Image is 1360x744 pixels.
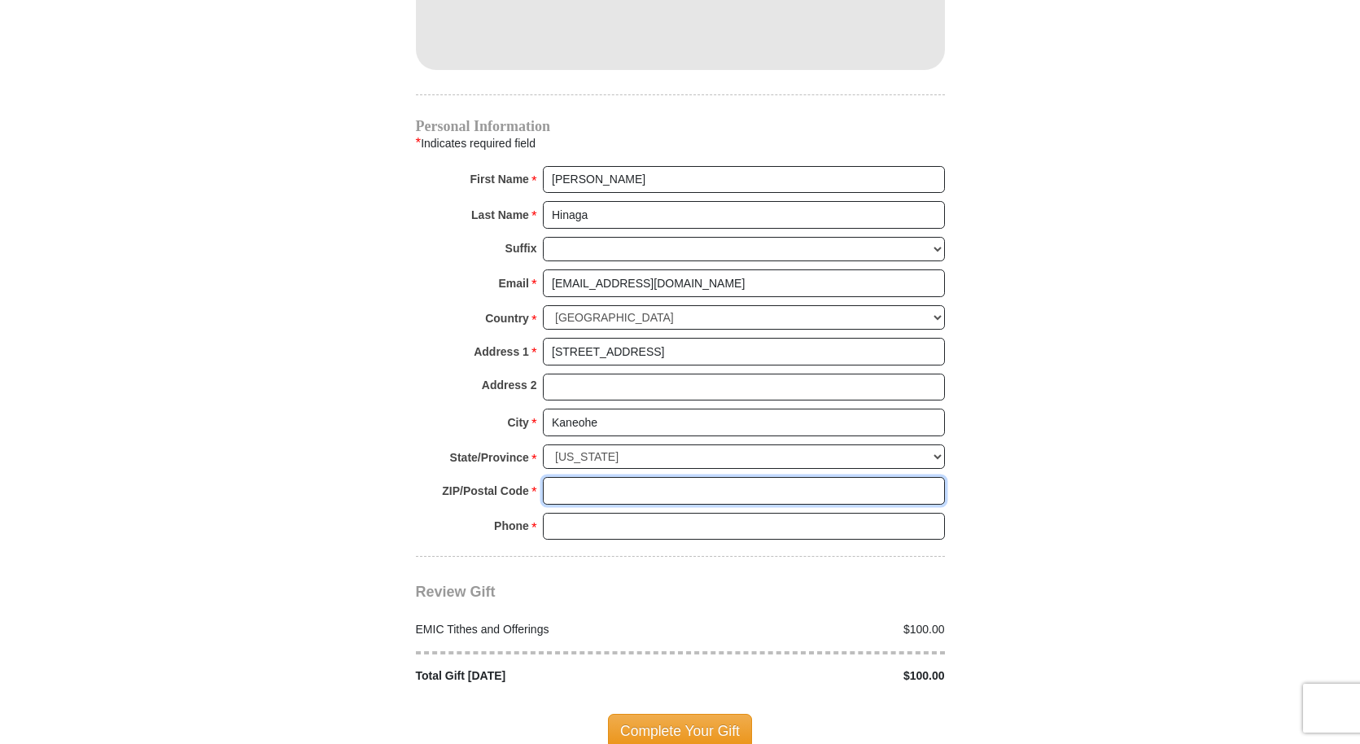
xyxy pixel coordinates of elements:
[505,237,537,260] strong: Suffix
[471,204,529,226] strong: Last Name
[407,621,680,638] div: EMIC Tithes and Offerings
[474,340,529,363] strong: Address 1
[442,479,529,502] strong: ZIP/Postal Code
[416,120,945,133] h4: Personal Information
[470,168,529,190] strong: First Name
[485,307,529,330] strong: Country
[450,446,529,469] strong: State/Province
[680,667,954,685] div: $100.00
[499,272,529,295] strong: Email
[494,514,529,537] strong: Phone
[416,133,945,154] div: Indicates required field
[482,374,537,396] strong: Address 2
[407,667,680,685] div: Total Gift [DATE]
[507,411,528,434] strong: City
[680,621,954,638] div: $100.00
[416,584,496,600] span: Review Gift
